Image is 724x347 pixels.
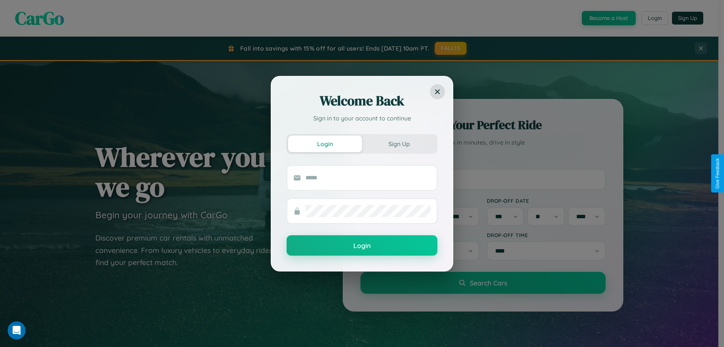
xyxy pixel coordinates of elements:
[715,158,720,189] div: Give Feedback
[287,92,437,110] h2: Welcome Back
[287,235,437,256] button: Login
[8,321,26,339] iframe: Intercom live chat
[362,136,436,152] button: Sign Up
[288,136,362,152] button: Login
[287,114,437,123] p: Sign in to your account to continue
